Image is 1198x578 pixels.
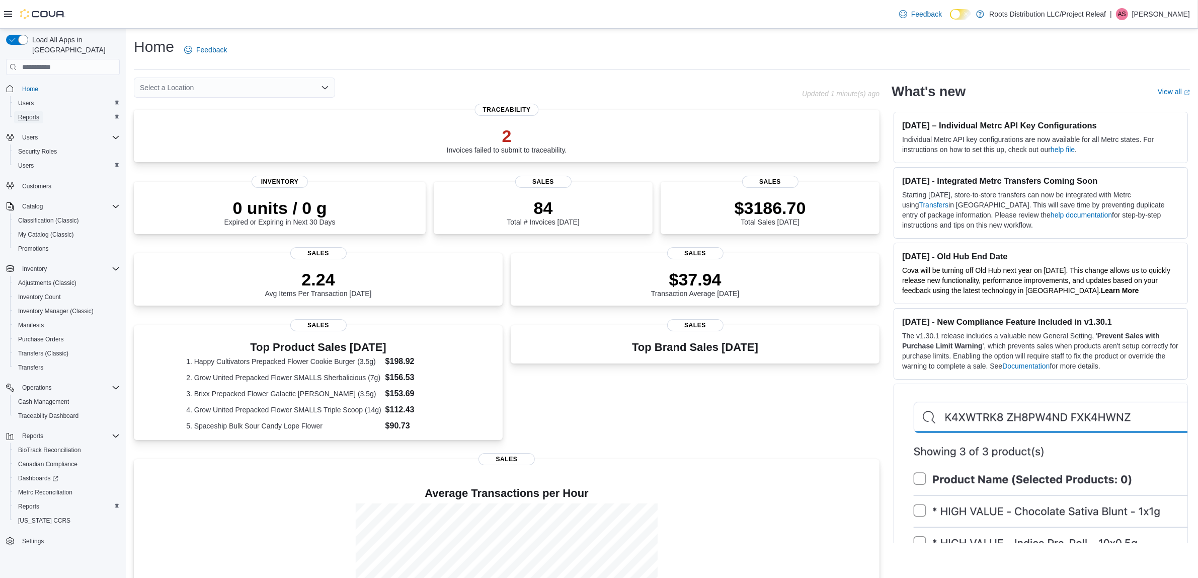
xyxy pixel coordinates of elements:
[667,247,724,259] span: Sales
[10,499,124,514] button: Reports
[10,346,124,360] button: Transfers (Classic)
[14,472,120,484] span: Dashboards
[14,305,98,317] a: Inventory Manager (Classic)
[28,35,120,55] span: Load All Apps in [GEOGRAPHIC_DATA]
[10,409,124,423] button: Traceabilty Dashboard
[14,277,81,289] a: Adjustments (Classic)
[18,460,77,468] span: Canadian Compliance
[2,381,124,395] button: Operations
[10,110,124,124] button: Reports
[10,514,124,528] button: [US_STATE] CCRS
[22,384,52,392] span: Operations
[18,82,120,95] span: Home
[2,130,124,144] button: Users
[14,458,82,470] a: Canadian Compliance
[18,382,56,394] button: Operations
[14,111,43,123] a: Reports
[14,319,120,331] span: Manifests
[14,333,68,345] a: Purchase Orders
[447,126,567,154] div: Invoices failed to submit to traceability.
[14,444,85,456] a: BioTrack Reconciliation
[10,228,124,242] button: My Catalog (Classic)
[1002,362,1050,370] a: Documentation
[14,486,76,498] a: Metrc Reconciliation
[22,85,38,93] span: Home
[14,500,43,513] a: Reports
[14,97,38,109] a: Users
[1110,8,1112,20] p: |
[186,373,381,383] dt: 2. Grow United Prepacked Flower SMALLS Sherbalicious (7g)
[18,216,79,225] span: Classification (Classic)
[950,9,971,20] input: Dark Mode
[18,535,48,547] a: Settings
[252,176,308,188] span: Inventory
[142,487,871,499] h4: Average Transactions per Hour
[902,176,1179,186] h3: [DATE] - Integrated Metrc Transfers Coming Soon
[14,472,62,484] a: Dashboards
[18,430,120,442] span: Reports
[18,231,74,239] span: My Catalog (Classic)
[14,347,120,359] span: Transfers (Classic)
[10,332,124,346] button: Purchase Orders
[14,410,83,422] a: Traceabilty Dashboard
[10,96,124,110] button: Users
[18,446,81,454] span: BioTrack Reconciliation
[902,317,1179,327] h3: [DATE] - New Compliance Feature Included in v1.30.1
[14,160,120,172] span: Users
[186,421,381,431] dt: 5. Spaceship Bulk Sour Candy Lope Flower
[18,131,42,143] button: Users
[385,372,450,384] dd: $156.53
[134,37,174,57] h1: Home
[1101,286,1139,295] strong: Learn More
[18,382,120,394] span: Operations
[10,276,124,290] button: Adjustments (Classic)
[10,318,124,332] button: Manifests
[14,515,74,527] a: [US_STATE] CCRS
[902,190,1179,230] p: Starting [DATE], store-to-store transfers can now be integrated with Metrc using in [GEOGRAPHIC_D...
[735,198,806,226] div: Total Sales [DATE]
[14,500,120,513] span: Reports
[10,457,124,471] button: Canadian Compliance
[18,83,42,95] a: Home
[18,162,34,170] span: Users
[385,420,450,432] dd: $90.73
[14,243,120,255] span: Promotions
[18,398,69,406] span: Cash Management
[18,517,70,525] span: [US_STATE] CCRS
[22,182,51,190] span: Customers
[18,99,34,107] span: Users
[892,84,966,100] h2: What's new
[290,247,347,259] span: Sales
[2,534,124,548] button: Settings
[14,277,120,289] span: Adjustments (Classic)
[802,90,880,98] p: Updated 1 minute(s) ago
[2,262,124,276] button: Inventory
[321,84,329,92] button: Open list of options
[14,396,73,408] a: Cash Management
[14,111,120,123] span: Reports
[14,229,120,241] span: My Catalog (Classic)
[14,146,120,158] span: Security Roles
[1116,8,1128,20] div: Antwan Stone
[14,458,120,470] span: Canadian Compliance
[14,291,65,303] a: Inventory Count
[224,198,336,218] p: 0 units / 0 g
[18,535,120,547] span: Settings
[742,176,798,188] span: Sales
[14,486,120,498] span: Metrc Reconciliation
[475,104,539,116] span: Traceability
[14,97,120,109] span: Users
[667,319,724,331] span: Sales
[22,537,44,545] span: Settings
[447,126,567,146] p: 2
[224,198,336,226] div: Expired or Expiring in Next 30 Days
[18,364,43,372] span: Transfers
[18,474,58,482] span: Dashboards
[1051,211,1112,219] a: help documentation
[902,134,1179,155] p: Individual Metrc API key configurations are now available for all Metrc states. For instructions ...
[186,356,381,367] dt: 1. Happy Cultivators Prepacked Flower Cookie Burger (3.5g)
[1158,88,1190,96] a: View allExternal link
[902,120,1179,130] h3: [DATE] – Individual Metrc API Key Configurations
[18,131,120,143] span: Users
